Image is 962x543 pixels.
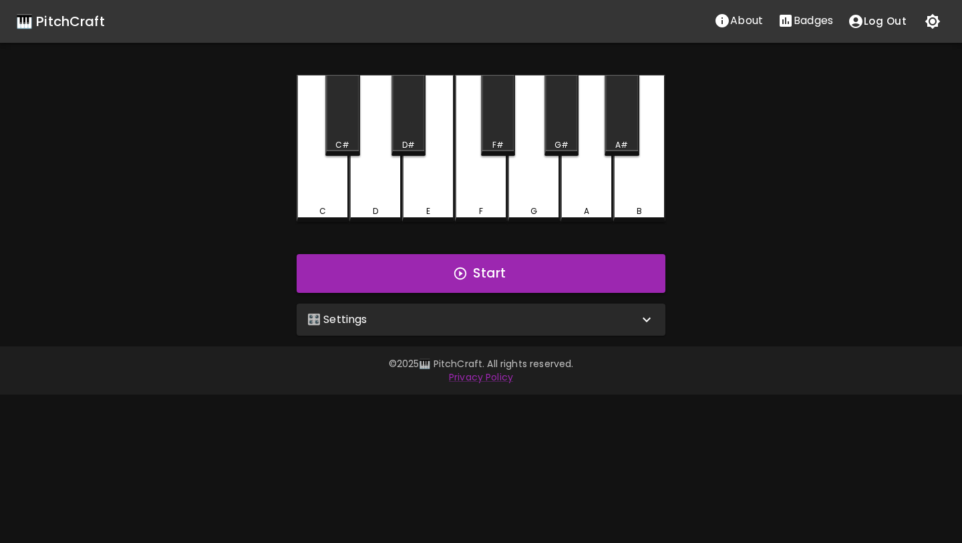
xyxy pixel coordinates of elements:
div: G [530,205,537,217]
div: F# [492,139,504,151]
div: D [373,205,378,217]
div: B [637,205,642,217]
a: Privacy Policy [449,370,513,384]
button: About [707,7,770,34]
button: Stats [770,7,840,34]
a: About [707,7,770,35]
button: account of current user [840,7,914,35]
div: E [426,205,430,217]
div: C [319,205,326,217]
p: © 2025 🎹 PitchCraft. All rights reserved. [96,357,866,370]
div: G# [554,139,569,151]
div: 🎛️ Settings [297,304,665,336]
p: Badges [794,13,833,29]
a: Stats [770,7,840,35]
div: A [584,205,589,217]
div: A# [615,139,628,151]
button: Start [297,254,665,293]
div: C# [335,139,349,151]
p: About [730,13,763,29]
a: 🎹 PitchCraft [16,11,105,32]
div: D# [402,139,415,151]
p: 🎛️ Settings [307,312,367,328]
div: F [479,205,483,217]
